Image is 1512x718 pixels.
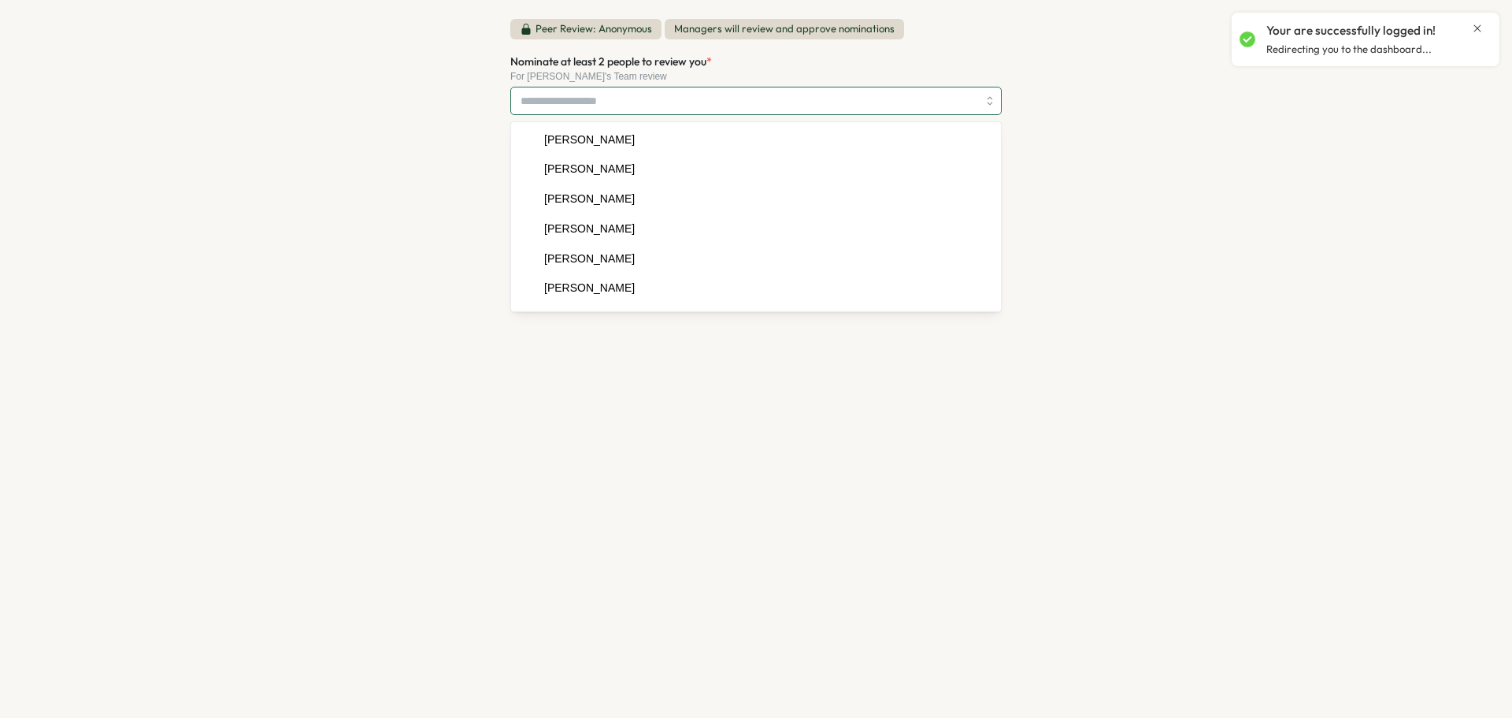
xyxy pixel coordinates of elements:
[1471,22,1484,35] button: Close notification
[524,311,538,326] img: Alec Burns
[544,132,635,149] div: [PERSON_NAME]
[524,192,538,206] img: Luke Humphrey
[544,310,635,327] div: [PERSON_NAME]
[524,251,538,266] img: Anny Ning
[524,133,538,147] img: Sean Gray
[1266,22,1436,39] p: Your are successfully logged in!
[535,22,652,36] p: Peer Review: Anonymous
[665,19,904,39] span: Managers will review and approve nominations
[544,221,635,238] div: [PERSON_NAME]
[544,191,635,208] div: [PERSON_NAME]
[544,161,635,178] div: [PERSON_NAME]
[544,251,635,268] div: [PERSON_NAME]
[524,162,538,177] img: Anders
[544,280,635,297] div: [PERSON_NAME]
[524,281,538,296] img: Gene Gonzales
[1266,43,1432,57] p: Redirecting you to the dashboard...
[524,222,538,236] img: Kara Herson
[510,71,1002,82] div: For [PERSON_NAME]'s Team review
[510,54,706,69] span: Nominate at least 2 people to review you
